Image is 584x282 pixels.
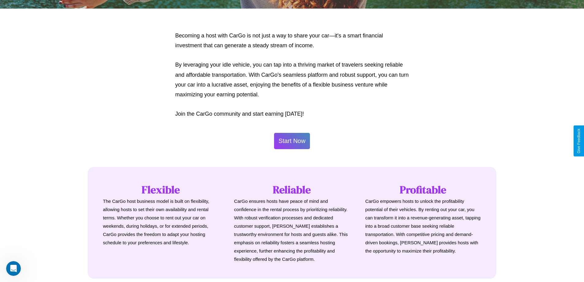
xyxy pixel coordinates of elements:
p: Join the CarGo community and start earning [DATE]! [175,109,409,119]
p: By leveraging your idle vehicle, you can tap into a thriving market of travelers seeking reliable... [175,60,409,100]
div: Give Feedback [577,129,581,153]
h1: Flexible [103,182,219,197]
p: CarGo empowers hosts to unlock the profitability potential of their vehicles. By renting out your... [365,197,481,255]
iframe: Intercom live chat [6,261,21,276]
button: Start Now [274,133,310,149]
h1: Profitable [365,182,481,197]
h1: Reliable [234,182,350,197]
p: The CarGo host business model is built on flexibility, allowing hosts to set their own availabili... [103,197,219,247]
p: CarGo ensures hosts have peace of mind and confidence in the rental process by prioritizing relia... [234,197,350,263]
p: Becoming a host with CarGo is not just a way to share your car—it's a smart financial investment ... [175,31,409,51]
